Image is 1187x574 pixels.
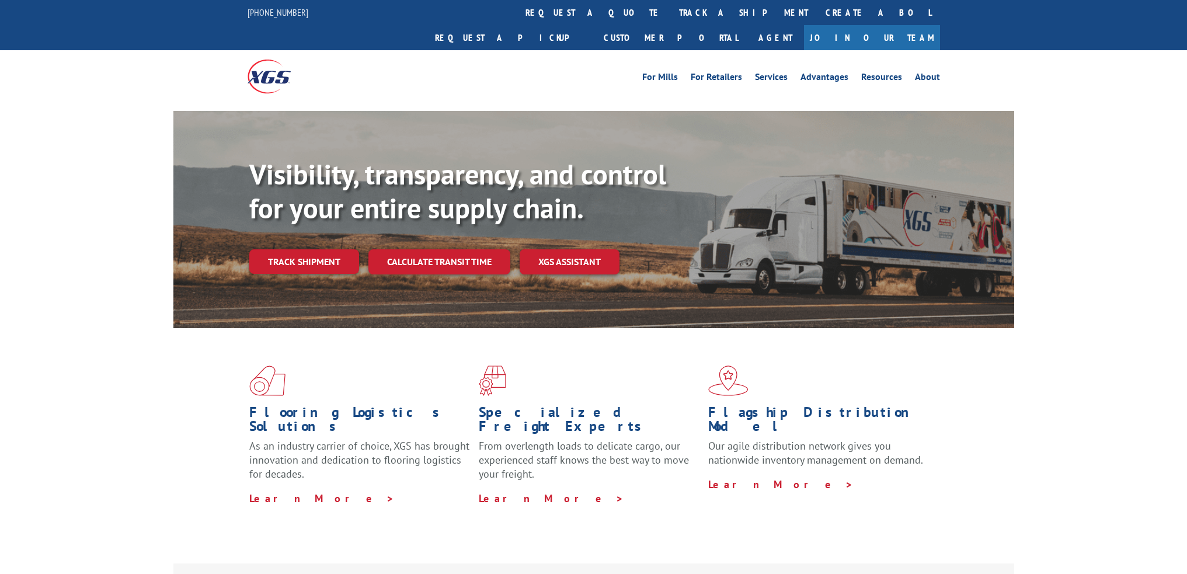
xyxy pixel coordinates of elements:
a: Services [755,72,788,85]
a: Learn More > [708,478,854,491]
a: Request a pickup [426,25,595,50]
a: Resources [861,72,902,85]
p: From overlength loads to delicate cargo, our experienced staff knows the best way to move your fr... [479,439,699,491]
h1: Specialized Freight Experts [479,405,699,439]
a: Advantages [800,72,848,85]
b: Visibility, transparency, and control for your entire supply chain. [249,156,666,226]
img: xgs-icon-focused-on-flooring-red [479,366,506,396]
a: Agent [747,25,804,50]
a: Customer Portal [595,25,747,50]
a: [PHONE_NUMBER] [248,6,308,18]
a: Learn More > [479,492,624,505]
a: Learn More > [249,492,395,505]
a: Join Our Team [804,25,940,50]
span: As an industry carrier of choice, XGS has brought innovation and dedication to flooring logistics... [249,439,469,481]
a: Track shipment [249,249,359,274]
img: xgs-icon-flagship-distribution-model-red [708,366,749,396]
a: About [915,72,940,85]
a: For Mills [642,72,678,85]
span: Our agile distribution network gives you nationwide inventory management on demand. [708,439,923,467]
h1: Flooring Logistics Solutions [249,405,470,439]
a: XGS ASSISTANT [520,249,619,274]
a: Calculate transit time [368,249,510,274]
a: For Retailers [691,72,742,85]
h1: Flagship Distribution Model [708,405,929,439]
img: xgs-icon-total-supply-chain-intelligence-red [249,366,286,396]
